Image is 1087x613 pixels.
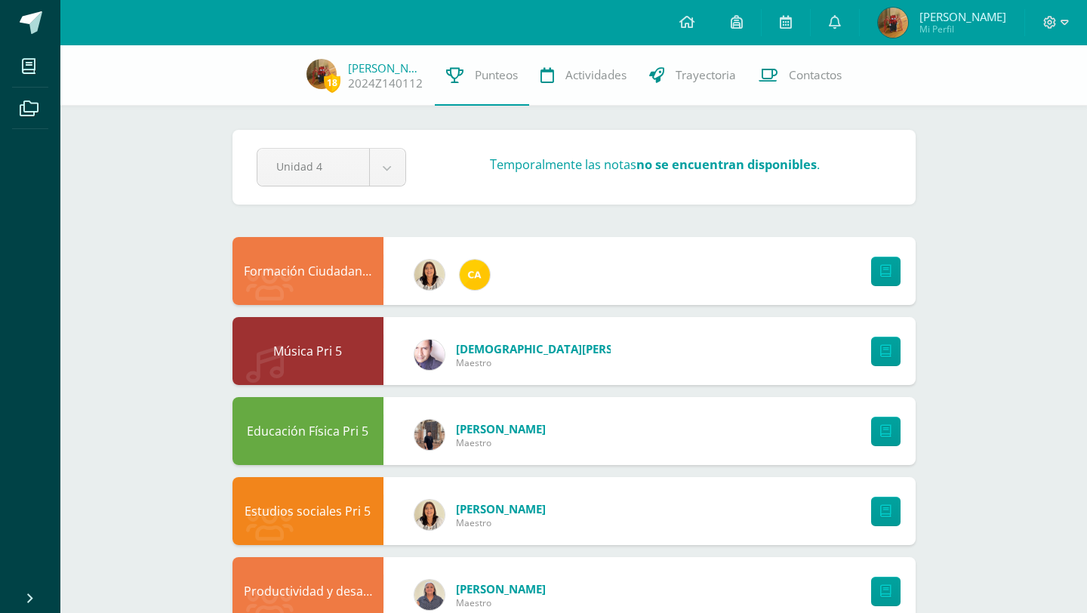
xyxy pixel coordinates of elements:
div: Formación Ciudadana 5 [232,237,383,305]
a: [PERSON_NAME] [456,421,546,436]
img: f779a4e8ad232e87fc701809dd56c7cb.png [306,59,337,89]
img: 9af45ed66f6009d12a678bb5324b5cf4.png [414,260,445,290]
div: Música Pri 5 [232,317,383,385]
img: f779a4e8ad232e87fc701809dd56c7cb.png [878,8,908,38]
a: Unidad 4 [257,149,405,186]
img: d26c67d065d5f627ebb3ac7301e146aa.png [414,340,445,370]
a: 2024Z140112 [348,75,423,91]
h3: Temporalmente las notas . [490,156,820,173]
span: Maestro [456,516,546,529]
span: Actividades [565,67,627,83]
a: Actividades [529,45,638,106]
span: Punteos [475,67,518,83]
div: Educación Física Pri 5 [232,397,383,465]
span: Maestro [456,436,546,449]
a: Contactos [747,45,853,106]
a: [PERSON_NAME] [348,60,423,75]
span: Mi Perfil [919,23,1006,35]
a: [DEMOGRAPHIC_DATA][PERSON_NAME] [456,341,637,356]
a: [PERSON_NAME] [456,501,546,516]
img: 842256324a130dae22f148a33cfb2614.png [414,420,445,450]
strong: no se encuentran disponibles [636,156,817,173]
span: Contactos [789,67,842,83]
span: Maestro [456,356,637,369]
div: Estudios sociales Pri 5 [232,477,383,545]
a: Punteos [435,45,529,106]
span: Unidad 4 [276,149,350,184]
span: [PERSON_NAME] [919,9,1006,24]
span: Maestro [456,596,546,609]
img: 7bea802029595fa50bfc5e6b7859d636.png [460,260,490,290]
span: Trayectoria [676,67,736,83]
span: 18 [324,73,340,92]
a: Trayectoria [638,45,747,106]
img: 2f6e72396ce451b69cfc3551fa769b80.png [414,580,445,610]
img: 9af45ed66f6009d12a678bb5324b5cf4.png [414,500,445,530]
a: [PERSON_NAME] [456,581,546,596]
